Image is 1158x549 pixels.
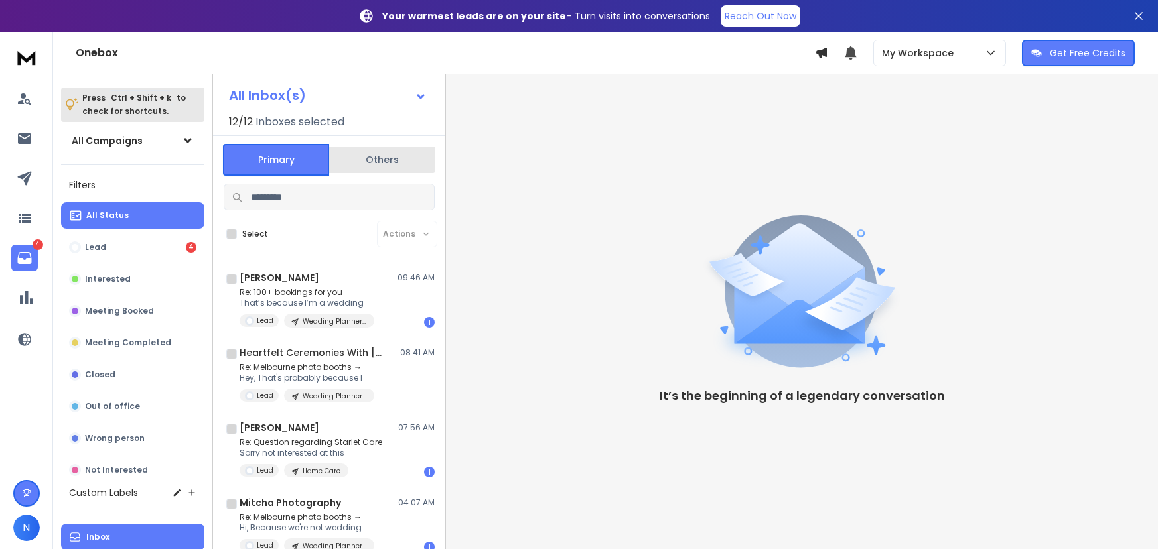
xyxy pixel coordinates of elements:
[725,9,796,23] p: Reach Out Now
[240,373,374,383] p: Hey, That's probably because I
[240,522,374,533] p: Hi, Because we're not wedding
[61,361,204,388] button: Closed
[85,369,115,380] p: Closed
[721,5,800,27] a: Reach Out Now
[1022,40,1135,66] button: Get Free Credits
[398,273,435,283] p: 09:46 AM
[186,242,196,253] div: 4
[86,210,129,221] p: All Status
[76,45,815,61] h1: Onebox
[329,145,435,174] button: Others
[218,82,437,109] button: All Inbox(s)
[240,448,382,458] p: Sorry not interested at this
[382,9,710,23] p: – Turn visits into conversations
[61,393,204,420] button: Out of office
[86,532,109,542] p: Inbox
[85,465,148,475] p: Not Interested
[61,127,204,154] button: All Campaigns
[240,346,386,359] h1: Heartfelt Ceremonies With [PERSON_NAME]
[61,176,204,194] h3: Filters
[69,486,138,499] h3: Custom Labels
[424,467,435,477] div: 1
[400,347,435,358] p: 08:41 AM
[382,9,566,23] strong: Your warmest leads are on your site
[257,391,273,400] p: Lead
[11,245,38,271] a: 4
[85,401,140,412] p: Out of office
[61,202,204,229] button: All Status
[303,466,340,476] p: Home Care
[240,298,374,308] p: That’s because I’m a wedding
[240,271,319,284] h1: [PERSON_NAME]
[303,391,366,401] p: Wedding Planners [AUS]
[13,45,40,70] img: logo
[61,330,204,356] button: Meeting Completed
[61,266,204,292] button: Interested
[660,387,945,405] p: It’s the beginning of a legendary conversation
[398,422,435,433] p: 07:56 AM
[85,274,131,284] p: Interested
[85,306,154,316] p: Meeting Booked
[1050,46,1125,60] p: Get Free Credits
[257,316,273,326] p: Lead
[33,239,43,250] p: 4
[13,515,40,541] button: N
[85,242,106,253] p: Lead
[85,337,171,348] p: Meeting Completed
[255,114,344,130] h3: Inboxes selected
[240,362,374,373] p: Re: Melbourne photo booths →
[398,497,435,508] p: 04:07 AM
[424,317,435,328] div: 1
[229,89,306,102] h1: All Inbox(s)
[240,437,382,448] p: Re: Question regarding Starlet Care
[882,46,959,60] p: My Workspace
[72,134,143,147] h1: All Campaigns
[61,425,204,452] button: Wrong person
[229,114,253,130] span: 12 / 12
[109,90,173,105] span: Ctrl + Shift + k
[82,91,186,118] p: Press to check for shortcuts.
[223,144,329,176] button: Primary
[303,316,366,326] p: Wedding Planners [AUS]
[61,234,204,261] button: Lead4
[240,421,319,434] h1: [PERSON_NAME]
[240,496,341,509] h1: Mitcha Photography
[61,298,204,324] button: Meeting Booked
[61,457,204,483] button: Not Interested
[240,512,374,522] p: Re: Melbourne photo booths →
[242,229,268,239] label: Select
[85,433,145,444] p: Wrong person
[240,287,374,298] p: Re: 100+ bookings for you
[257,465,273,475] p: Lead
